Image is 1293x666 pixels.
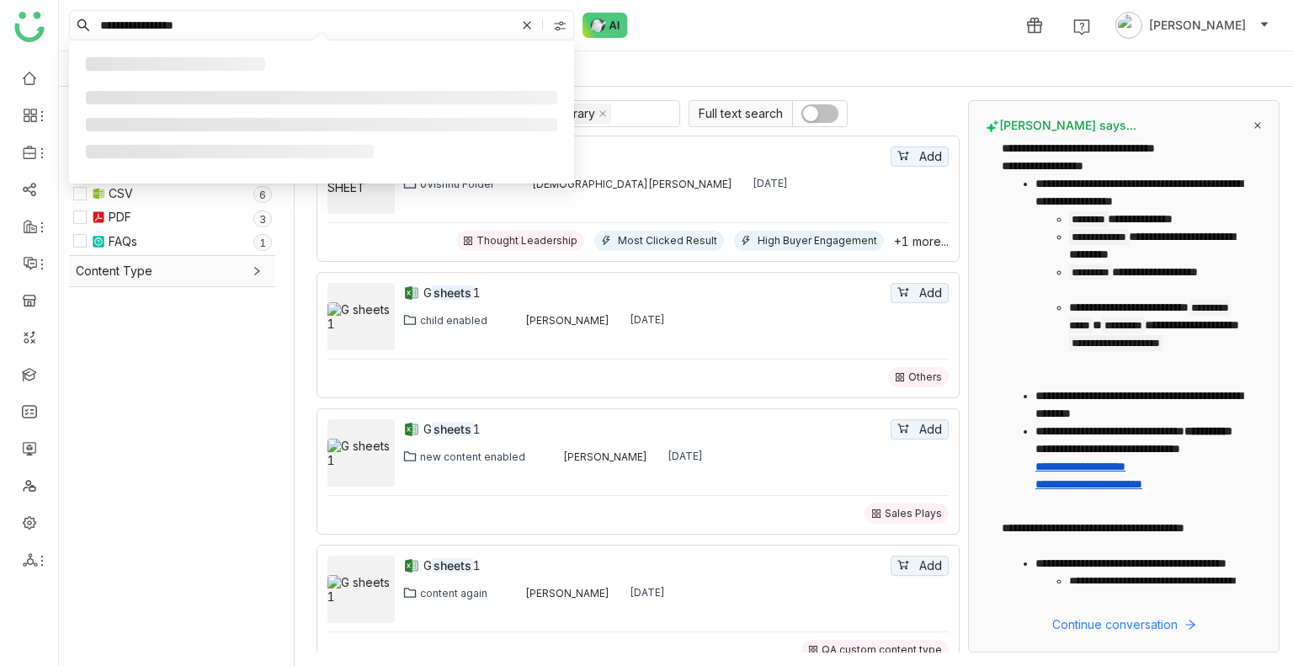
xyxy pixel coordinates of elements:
[986,120,999,133] img: buddy-says
[891,556,949,576] button: Add
[891,283,949,303] button: Add
[423,420,887,439] a: Gsheets1
[420,314,487,327] div: child enabled
[919,557,942,575] span: Add
[76,262,269,280] span: Content Type
[525,314,609,327] div: [PERSON_NAME]
[432,558,473,573] em: sheets
[668,450,703,463] div: [DATE]
[891,419,949,440] button: Add
[92,210,105,224] img: pdf.svg
[109,208,131,226] div: PDF
[259,211,266,228] p: 3
[92,187,105,200] img: csv.svg
[545,450,559,463] img: 684a9b22de261c4b36a3d00f
[423,147,887,166] a: CHEAT SHEET
[514,177,528,190] img: 684a9b06de261c4b36a3cf65
[508,313,521,327] img: 684a9b22de261c4b36a3d00f
[986,615,1262,635] button: Continue conversation
[1112,12,1273,39] button: [PERSON_NAME]
[259,235,266,252] p: 1
[532,178,732,190] div: [DEMOGRAPHIC_DATA][PERSON_NAME]
[476,234,577,248] div: Thought Leadership
[14,12,45,42] img: logo
[508,586,521,599] img: 684a9b22de261c4b36a3d00f
[689,100,792,127] span: Full text search
[403,285,420,301] img: xlsx.svg
[432,422,473,436] em: sheets
[563,450,647,463] div: [PERSON_NAME]
[986,118,1136,133] span: [PERSON_NAME] says...
[919,284,942,302] span: Add
[403,421,420,438] img: xlsx.svg
[1149,16,1246,35] span: [PERSON_NAME]
[1073,19,1090,35] img: help.svg
[525,587,609,599] div: [PERSON_NAME]
[253,210,272,227] nz-badge-sup: 3
[557,104,595,123] div: Library
[109,184,133,203] div: CSV
[758,234,877,248] div: High Buyer Engagement
[822,643,942,657] div: QA custom content type
[618,234,717,248] div: Most Clicked Result
[432,285,473,300] em: sheets
[109,232,137,251] div: FAQs
[919,147,942,166] span: Add
[583,13,628,38] img: ask-buddy-normal.svg
[630,313,665,327] div: [DATE]
[423,284,887,302] a: Gsheets1
[894,234,949,248] span: +1 more...
[885,507,942,520] div: Sales Plays
[420,587,487,599] div: content again
[253,186,272,203] nz-badge-sup: 6
[327,439,395,467] img: G sheets 1
[259,187,266,204] p: 6
[403,557,420,574] img: xlsx.svg
[420,450,525,463] div: new content enabled
[423,557,887,575] div: G 1
[753,177,788,190] div: [DATE]
[919,420,942,439] span: Add
[253,234,272,251] nz-badge-sup: 1
[327,302,395,331] img: G sheets 1
[420,178,494,190] div: 0Vishnu Folder
[327,575,395,604] img: G sheets 1
[630,586,665,599] div: [DATE]
[908,370,942,384] div: Others
[423,420,887,439] div: G 1
[423,557,887,575] a: Gsheets1
[1052,615,1178,634] span: Continue conversation
[550,104,611,124] nz-select-item: Library
[423,284,887,302] div: G 1
[1115,12,1142,39] img: avatar
[92,235,105,248] img: objections.svg
[69,256,275,286] div: Content Type
[553,19,567,33] img: search-type.svg
[891,147,949,167] button: Add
